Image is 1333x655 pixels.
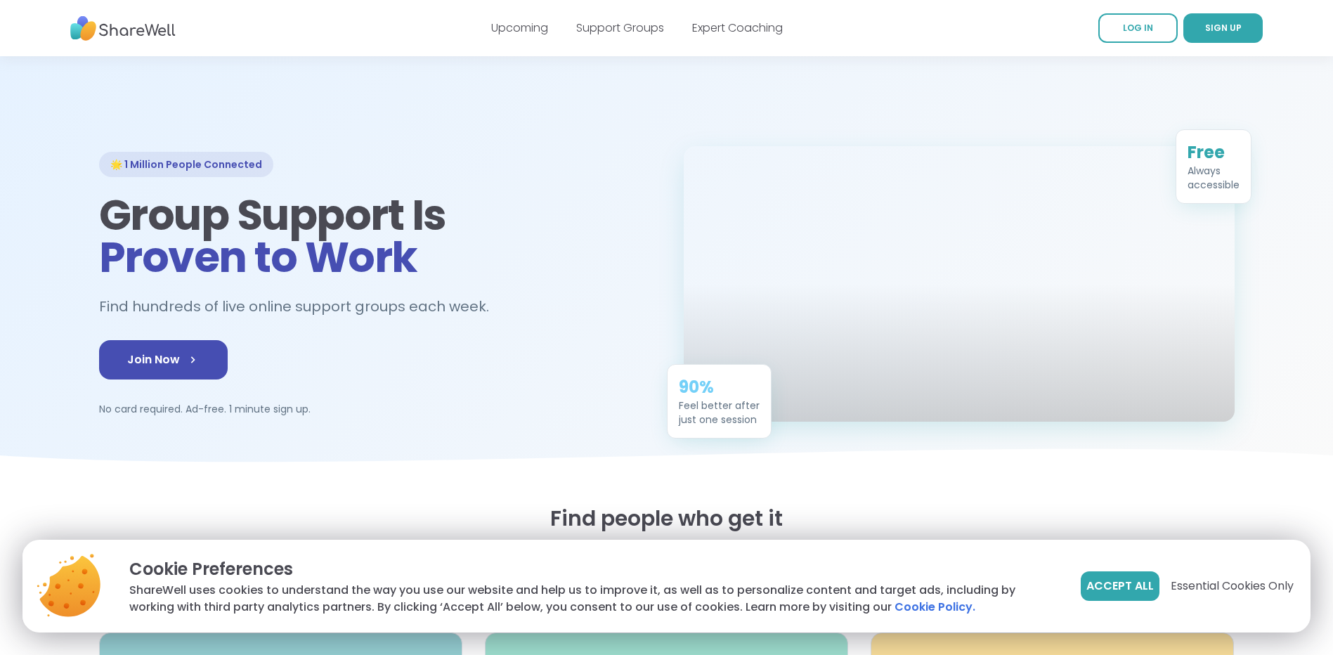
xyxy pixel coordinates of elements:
span: Accept All [1086,578,1154,595]
span: Proven to Work [99,228,417,287]
h2: Find people who get it [99,506,1235,531]
a: Join Now [99,340,228,380]
a: Expert Coaching [692,20,783,36]
p: Cookie Preferences [129,557,1058,582]
button: Accept All [1081,571,1159,601]
div: Always accessible [1188,164,1240,192]
span: LOG IN [1123,22,1153,34]
span: Join Now [127,351,200,368]
div: 90% [679,376,760,398]
h1: Group Support Is [99,194,650,278]
a: Upcoming [491,20,548,36]
p: ShareWell uses cookies to understand the way you use our website and help us to improve it, as we... [129,582,1058,616]
a: Support Groups [576,20,664,36]
a: LOG IN [1098,13,1178,43]
div: 🌟 1 Million People Connected [99,152,273,177]
a: SIGN UP [1183,13,1263,43]
img: ShareWell Nav Logo [70,9,176,48]
p: No card required. Ad-free. 1 minute sign up. [99,402,650,416]
span: SIGN UP [1205,22,1242,34]
div: Feel better after just one session [679,398,760,427]
div: Free [1188,141,1240,164]
h2: Find hundreds of live online support groups each week. [99,295,504,318]
a: Cookie Policy. [895,599,975,616]
span: Essential Cookies Only [1171,578,1294,595]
